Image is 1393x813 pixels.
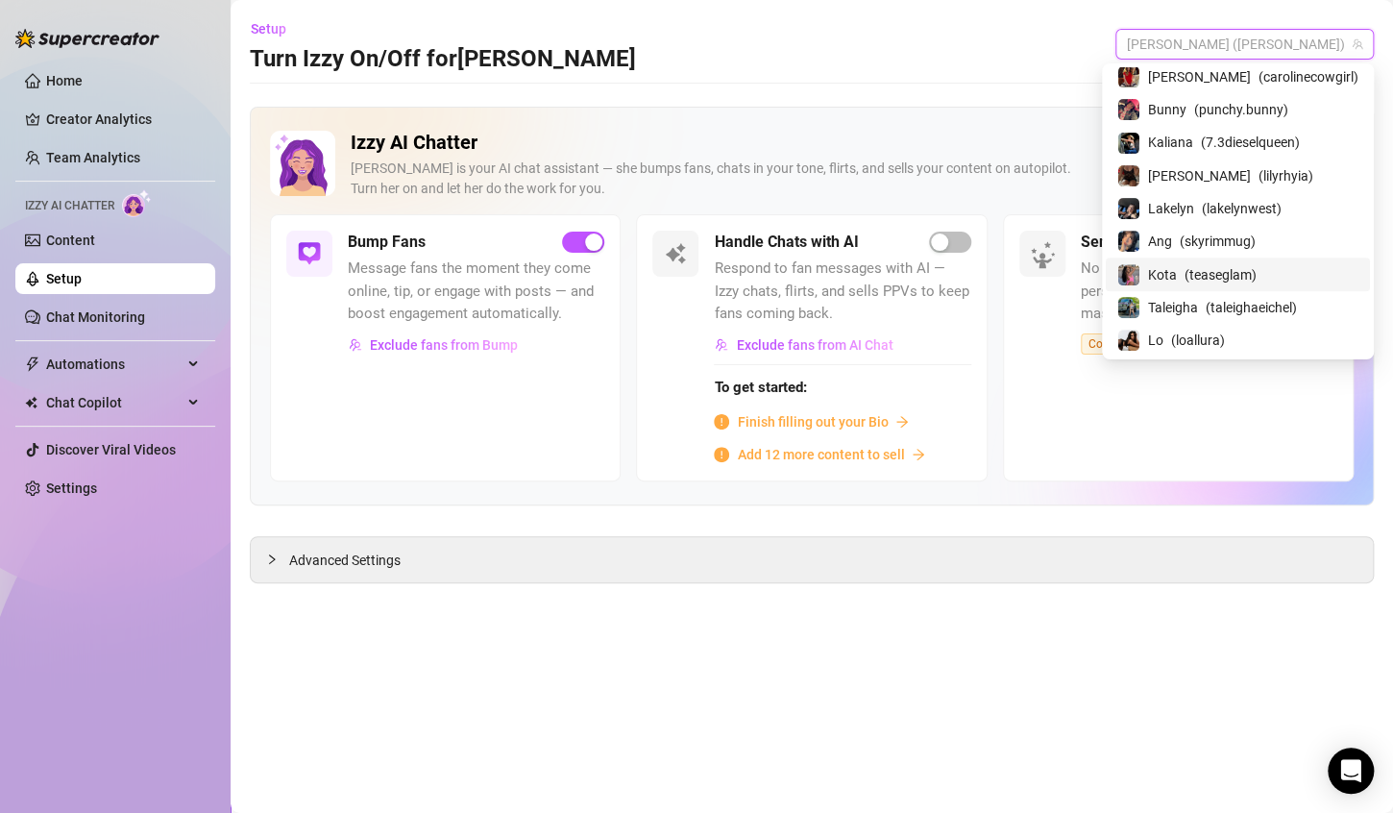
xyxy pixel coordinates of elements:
[1206,297,1297,318] span: ( taleighaeichel )
[266,554,278,565] span: collapsed
[370,337,518,353] span: Exclude fans from Bump
[25,396,37,409] img: Chat Copilot
[1148,132,1193,153] span: Kaliana
[348,258,604,326] span: Message fans the moment they come online, tip, or engage with posts — and boost engagement automa...
[250,44,636,75] h3: Turn Izzy On/Off for [PERSON_NAME]
[266,549,289,570] div: collapsed
[289,550,401,571] span: Advanced Settings
[1081,333,1167,355] span: Coming Soon
[25,197,114,215] span: Izzy AI Chatter
[348,231,426,254] h5: Bump Fans
[715,338,728,352] img: svg%3e
[714,330,893,360] button: Exclude fans from AI Chat
[46,480,97,496] a: Settings
[1194,99,1288,120] span: ( punchy.bunny )
[1201,132,1300,153] span: ( 7.3dieselqueen )
[15,29,159,48] img: logo-BBDzfeDw.svg
[1148,297,1198,318] span: Taleigha
[351,131,1294,155] h2: Izzy AI Chatter
[46,349,183,380] span: Automations
[1352,38,1363,50] span: team
[736,337,892,353] span: Exclude fans from AI Chat
[1148,330,1163,351] span: Lo
[1148,99,1186,120] span: Bunny
[714,379,806,396] strong: To get started:
[46,233,95,248] a: Content
[1118,330,1139,351] img: Lo
[714,258,970,326] span: Respond to fan messages with AI — Izzy chats, flirts, and sells PPVs to keep fans coming back.
[46,442,176,457] a: Discover Viral Videos
[251,21,286,37] span: Setup
[46,73,83,88] a: Home
[250,13,302,44] button: Setup
[46,309,145,325] a: Chat Monitoring
[46,387,183,418] span: Chat Copilot
[1202,198,1282,219] span: ( lakelynwest )
[912,448,925,461] span: arrow-right
[1148,66,1251,87] span: [PERSON_NAME]
[349,338,362,352] img: svg%3e
[351,159,1294,199] div: [PERSON_NAME] is your AI chat assistant — she bumps fans, chats in your tone, flirts, and sells y...
[1171,330,1225,351] span: ( loallura )
[1148,165,1251,186] span: [PERSON_NAME]
[1148,231,1172,252] span: Ang
[714,414,729,430] span: info-circle
[1259,165,1313,186] span: ( lilyrhyia )
[1180,231,1256,252] span: ( skyrimmug )
[348,330,519,360] button: Exclude fans from Bump
[737,411,888,432] span: Finish filling out your Bio
[1118,231,1139,252] img: Ang
[1118,133,1139,154] img: Kaliana
[1259,66,1358,87] span: ( carolinecowgirl )
[1118,165,1139,186] img: Lily Rhyia
[1328,748,1374,794] div: Open Intercom Messenger
[1118,264,1139,285] img: Kota
[664,242,687,265] img: svg%3e
[1118,297,1139,318] img: Taleigha
[46,104,200,135] a: Creator Analytics
[1185,264,1257,285] span: ( teaseglam )
[298,242,321,265] img: svg%3e
[737,444,904,465] span: Add 12 more content to sell
[1030,241,1061,272] img: silent-fans-ppv-o-N6Mmdf.svg
[1148,198,1194,219] span: Lakelyn
[1081,231,1255,254] h5: Send PPVs to Silent Fans
[1118,66,1139,87] img: Caroline
[122,189,152,217] img: AI Chatter
[1118,99,1139,120] img: Bunny
[25,357,40,372] span: thunderbolt
[46,150,140,165] a: Team Analytics
[1081,258,1337,326] span: No reply from a fan? Try a smart, personal PPV — a better alternative to mass messages.
[1127,30,1362,59] span: Lily Rhyia (lilyrhyia)
[1148,264,1177,285] span: Kota
[714,447,729,462] span: info-circle
[1118,198,1139,219] img: Lakelyn
[714,231,858,254] h5: Handle Chats with AI
[270,131,335,196] img: Izzy AI Chatter
[46,271,82,286] a: Setup
[895,415,909,429] span: arrow-right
